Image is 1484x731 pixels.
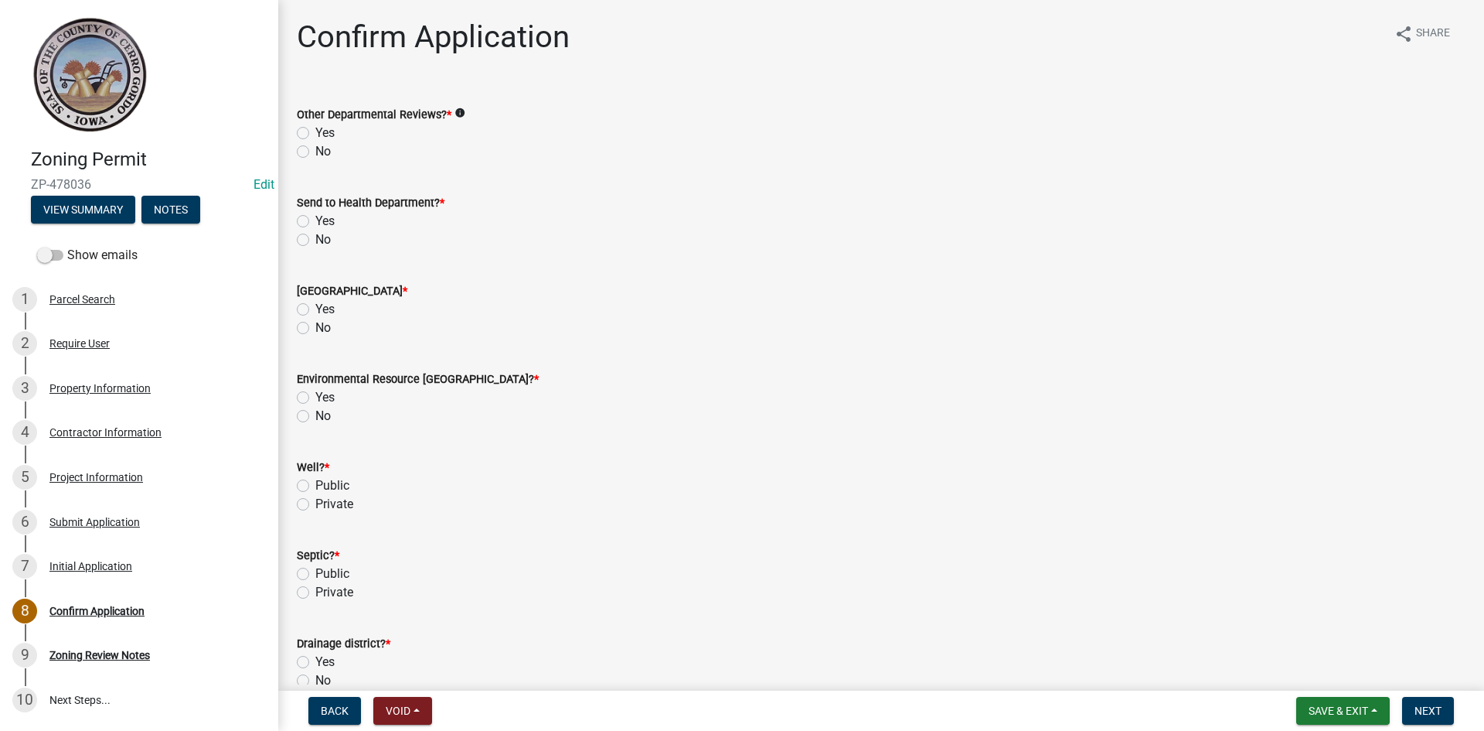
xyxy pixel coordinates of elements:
[49,606,145,617] div: Confirm Application
[454,108,465,118] i: info
[315,477,349,495] label: Public
[315,388,335,407] label: Yes
[141,196,200,224] button: Notes
[254,177,274,192] wm-modal-confirm: Edit Application Number
[12,554,37,579] div: 7
[1414,705,1441,717] span: Next
[297,374,539,385] label: Environmental Resource [GEOGRAPHIC_DATA]?
[49,383,151,394] div: Property Information
[37,246,138,265] label: Show emails
[297,110,451,121] label: Other Departmental Reviews?
[315,565,349,583] label: Public
[12,599,37,623] div: 8
[12,510,37,535] div: 6
[31,196,135,224] button: View Summary
[12,287,37,312] div: 1
[315,407,331,425] label: No
[315,653,335,671] label: Yes
[315,671,331,690] label: No
[31,16,148,132] img: Cerro Gordo County, Iowa
[297,551,339,562] label: Septic?
[1382,19,1462,49] button: shareShare
[373,697,432,725] button: Void
[49,650,150,661] div: Zoning Review Notes
[315,142,331,161] label: No
[297,286,407,297] label: [GEOGRAPHIC_DATA]
[1309,705,1368,717] span: Save & Exit
[308,697,361,725] button: Back
[315,300,335,319] label: Yes
[297,463,329,473] label: Well?
[49,472,143,483] div: Project Information
[12,376,37,401] div: 3
[12,331,37,356] div: 2
[315,583,353,602] label: Private
[49,517,140,528] div: Submit Application
[315,124,335,142] label: Yes
[315,231,331,249] label: No
[31,204,135,217] wm-modal-confirm: Summary
[297,639,390,650] label: Drainage district?
[12,420,37,445] div: 4
[12,465,37,490] div: 5
[12,688,37,712] div: 10
[31,149,266,171] h4: Zoning Permit
[254,177,274,192] a: Edit
[49,427,162,438] div: Contractor Information
[1416,25,1450,43] span: Share
[49,338,110,349] div: Require User
[1296,697,1390,725] button: Save & Exit
[49,561,132,572] div: Initial Application
[1402,697,1454,725] button: Next
[1394,25,1413,43] i: share
[297,19,570,56] h1: Confirm Application
[315,212,335,231] label: Yes
[31,177,247,192] span: ZP-478036
[12,643,37,668] div: 9
[315,319,331,337] label: No
[386,705,410,717] span: Void
[297,198,444,209] label: Send to Health Department?
[321,705,349,717] span: Back
[141,204,200,217] wm-modal-confirm: Notes
[315,495,353,514] label: Private
[49,294,115,305] div: Parcel Search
